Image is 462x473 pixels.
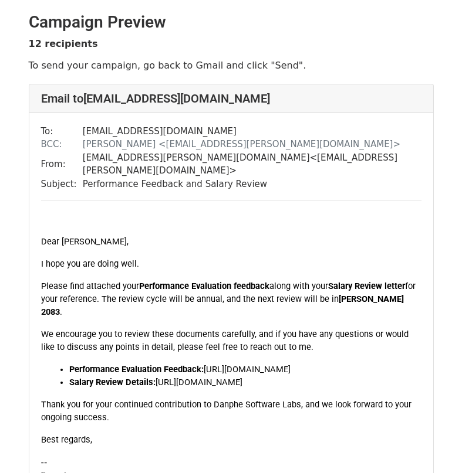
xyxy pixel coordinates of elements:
[69,364,204,375] span: Performance Evaluation Feedback:
[139,281,269,291] span: Performance Evaluation feedback
[41,457,48,468] span: --
[69,377,242,387] span: [URL][DOMAIN_NAME]
[328,281,405,291] span: Salary Review letter
[60,307,62,317] span: .
[29,38,98,49] strong: 12 recipients
[41,329,411,352] span: We encourage you to review these documents carefully, and if you have any questions or would like...
[41,138,83,151] td: BCC:
[41,434,92,445] span: Best regards,
[29,59,434,72] p: To send your campaign, go back to Gmail and click "Send".
[41,178,83,191] td: Subject:
[41,151,83,178] td: From:
[41,294,406,317] span: [PERSON_NAME] 2083
[41,399,414,423] span: Thank you for your continued contribution to Danphe Software Labs, and we look forward to your on...
[41,281,418,304] span: for your reference. The review cycle will be annual, and the next review will be in
[83,178,421,191] td: Performance Feedback and Salary Review
[41,258,139,269] span: I hope you are doing well.
[83,151,421,178] td: [EMAIL_ADDRESS][PERSON_NAME][DOMAIN_NAME] < [EMAIL_ADDRESS][PERSON_NAME][DOMAIN_NAME] >
[41,91,421,106] h4: Email to [EMAIL_ADDRESS][DOMAIN_NAME]
[83,125,421,138] td: [EMAIL_ADDRESS][DOMAIN_NAME]
[69,377,156,387] b: Salary Review Details:
[269,281,328,291] span: along with your
[29,12,434,32] h2: Campaign Preview
[41,236,129,247] span: Dear [PERSON_NAME],
[41,125,83,138] td: To:
[83,138,421,151] td: [PERSON_NAME] < [EMAIL_ADDRESS][PERSON_NAME][DOMAIN_NAME] >
[41,281,139,291] span: Please find attached your
[204,364,291,375] span: [URL][DOMAIN_NAME]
